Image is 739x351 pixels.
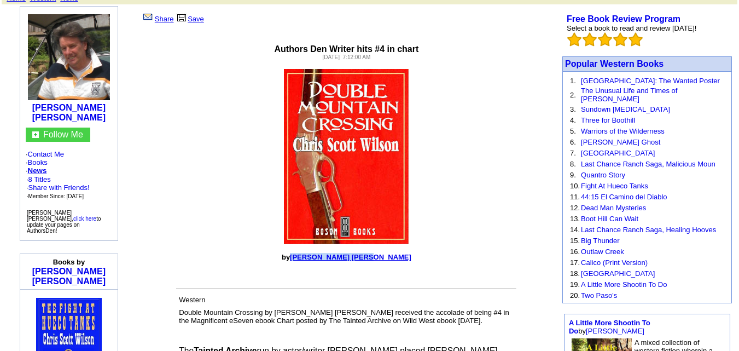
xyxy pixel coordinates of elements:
a: 44:15 El Camino del Diablo [581,193,667,201]
a: Boot Hill Can Wait [581,215,638,223]
font: · · · [26,150,112,200]
img: gc.jpg [32,131,39,138]
a: [PERSON_NAME] [PERSON_NAME] [290,253,411,261]
font: Double Mountain Crossing by [PERSON_NAME] [PERSON_NAME] received the accolade of being #4 in the ... [179,308,509,325]
font: · [26,175,90,200]
img: 140255.JPG [28,14,110,100]
img: bigemptystars.png [629,32,643,47]
img: share_page.gif [143,13,153,21]
a: [PERSON_NAME] Ghost [581,138,660,146]
font: 1. [570,77,576,85]
font: 5. [570,127,576,135]
a: Free Book Review Program [567,14,680,24]
font: 3. [570,105,576,113]
font: [PERSON_NAME] [PERSON_NAME], to update your pages on AuthorsDen! [27,210,101,234]
font: 19. [570,280,580,289]
img: shim.gif [68,292,69,296]
a: Warriors of the Wilderness [581,127,665,135]
img: bigemptystars.png [567,32,581,47]
font: 18. [570,269,580,278]
a: Three for Boothill [581,116,635,124]
font: 12. [570,204,580,212]
a: [GEOGRAPHIC_DATA]: The Wanted Poster [581,77,720,85]
font: 11. [570,193,580,201]
a: A Little More Shootin To Do [569,319,650,335]
font: 4. [570,116,576,124]
a: Fight At Hueco Tanks [581,182,648,190]
a: 8 Titles [28,175,51,183]
font: 20. [570,291,580,300]
a: Save [176,15,204,23]
font: 15. [570,237,580,245]
font: 13. [570,215,580,223]
font: · · [26,183,90,200]
img: 36788.jpg [284,69,409,244]
a: Sundown [MEDICAL_DATA] [581,105,670,113]
font: 10. [570,182,580,190]
font: 6. [570,138,576,146]
a: Last Chance Ranch Saga, Malicious Moun [581,160,715,168]
a: Share with Friends! [28,183,90,192]
img: bigemptystars.png [598,32,612,47]
a: Popular Western Books [565,59,664,68]
font: Western [179,296,205,304]
font: Select a book to read and review [DATE]! [567,24,697,32]
a: Dead Man Mysteries [581,204,646,212]
a: Last Chance Ranch Saga, Healing Hooves [581,226,716,234]
font: 2. [570,91,576,99]
a: Calico (Print Version) [581,258,648,267]
a: Share [141,15,174,23]
a: The Unusual Life and Times of [PERSON_NAME] [581,87,677,103]
b: Books by [53,258,85,266]
a: Books [28,158,48,166]
img: bigemptystars.png [583,32,597,47]
img: bigemptystars.png [613,32,627,47]
font: by [282,253,411,261]
font: 8. [570,160,576,168]
a: Big Thunder [581,237,620,245]
a: Follow Me [43,130,83,139]
a: [PERSON_NAME] [PERSON_NAME] [32,267,106,286]
a: [PERSON_NAME] [PERSON_NAME] [32,103,106,122]
font: Member Since: [DATE] [28,193,84,199]
font: 9. [570,171,576,179]
a: Two Paso's [581,291,617,300]
a: [GEOGRAPHIC_DATA] [581,149,655,157]
font: 16. [570,248,580,256]
img: library.gif [176,13,188,21]
font: by [569,319,650,335]
img: shim.gif [67,292,68,296]
a: News [28,166,47,175]
a: [PERSON_NAME] [586,327,644,335]
a: Outlaw Creek [581,248,624,256]
font: 14. [570,226,580,234]
a: Quantro Story [581,171,625,179]
a: click here [73,216,96,222]
font: 7. [570,149,576,157]
a: A Little More Shootin To Do [581,280,667,289]
img: shim.gif [69,292,70,296]
font: [DATE] 7:12:00 AM [323,54,371,60]
a: Contact Me [28,150,64,158]
a: [GEOGRAPHIC_DATA] [581,269,655,278]
font: Authors Den Writer hits #4 in chart [275,44,419,54]
font: 17. [570,258,580,267]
